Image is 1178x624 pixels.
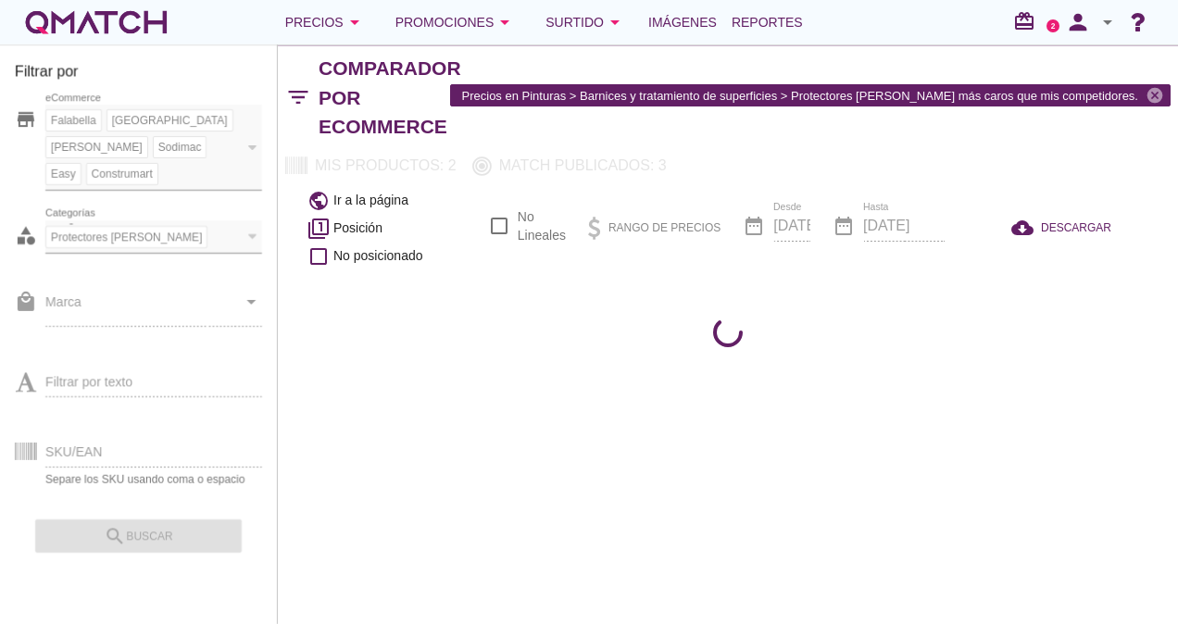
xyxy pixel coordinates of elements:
a: 2 [1046,19,1059,32]
i: public [307,190,330,212]
i: arrow_drop_down [344,11,366,33]
span: [GEOGRAPHIC_DATA] [107,112,232,129]
div: Precios [285,11,366,33]
i: filter_1 [307,218,330,240]
span: Precios en Pinturas > Barnices y tratamiento de superficies > Protectores [PERSON_NAME] más caros... [451,81,1170,110]
i: person [1059,9,1097,35]
span: No posicionado [333,246,423,266]
i: cancel [1146,86,1164,105]
i: arrow_drop_down [1097,11,1119,33]
label: No Lineales [518,207,566,244]
div: Promociones [395,11,517,33]
i: store [15,108,37,131]
span: [PERSON_NAME] [46,139,147,156]
i: category [15,224,37,246]
span: DESCARGAR [1041,219,1111,236]
a: Reportes [724,4,810,41]
a: Imágenes [641,4,724,41]
i: arrow_drop_down [604,11,626,33]
span: Falabella [46,112,101,129]
i: cloud_download [1011,217,1041,239]
h2: Comparador por eCommerce [319,54,432,142]
i: check_box_outline_blank [307,245,330,268]
span: Ir a la página [333,191,408,210]
i: filter_list [278,97,319,98]
span: Sodimac [154,139,207,156]
span: Imágenes [648,11,717,33]
div: Surtido [545,11,626,33]
span: Reportes [732,11,803,33]
span: Protectores [PERSON_NAME] [46,229,207,245]
button: Surtido [531,4,641,41]
span: Easy [46,166,81,182]
button: Precios [270,4,381,41]
span: Posición [333,218,382,238]
button: Promociones [381,4,532,41]
h3: Filtrar por [15,60,262,90]
i: redeem [1013,10,1043,32]
a: white-qmatch-logo [22,4,170,41]
button: DESCARGAR [996,211,1126,244]
i: arrow_drop_down [494,11,516,33]
text: 2 [1051,21,1056,30]
span: Construmart [87,166,157,182]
